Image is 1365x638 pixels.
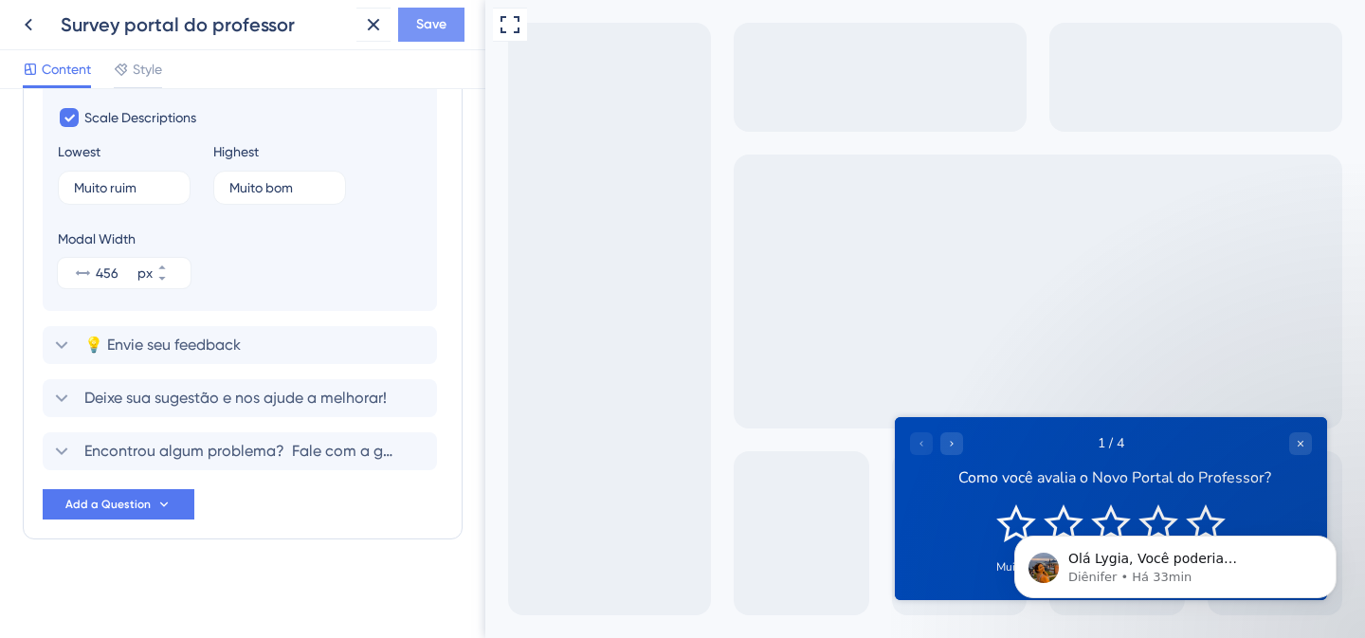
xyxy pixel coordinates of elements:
[84,387,387,410] span: Deixe sua sugestão e nos ajude a melhorar!
[986,496,1365,629] iframe: Intercom notifications mensagem
[416,13,446,36] span: Save
[133,58,162,81] span: Style
[58,228,191,250] div: Modal Width
[156,258,191,273] button: px
[213,140,259,163] div: Highest
[84,440,397,463] span: Encontrou algum problema? Fale com a gente e ajude a melhorar!
[137,262,153,284] div: px
[65,497,151,512] span: Add a Question
[229,181,330,194] input: Type the value
[84,334,241,356] span: 💡 Envie seu feedback
[398,8,464,42] button: Save
[74,181,174,194] input: Type the value
[58,140,100,163] div: Lowest
[43,489,194,520] button: Add a Question
[409,417,842,601] iframe: UserGuiding Survey
[42,58,91,81] span: Content
[96,262,134,284] input: px
[84,106,196,129] span: Scale Descriptions
[61,11,349,38] div: Survey portal do professor
[156,273,191,288] button: px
